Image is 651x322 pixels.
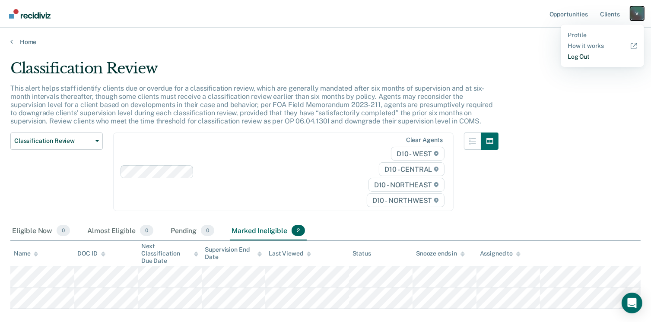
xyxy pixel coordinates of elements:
[78,250,105,257] div: DOC ID
[205,246,262,261] div: Supervision End Date
[568,32,637,39] a: Profile
[9,9,51,19] img: Recidiviz
[86,221,155,240] div: Almost Eligible0
[141,243,198,264] div: Next Classification Due Date
[568,42,637,50] a: How it works
[391,147,445,161] span: D10 - WEST
[57,225,70,236] span: 0
[568,53,637,60] a: Log Out
[269,250,311,257] div: Last Viewed
[352,250,371,257] div: Status
[10,84,493,126] p: This alert helps staff identify clients due or overdue for a classification review, which are gen...
[379,162,445,176] span: D10 - CENTRAL
[14,250,38,257] div: Name
[416,250,465,257] div: Snooze ends in
[10,133,103,150] button: Classification Review
[480,250,521,257] div: Assigned to
[630,6,644,20] button: Profile dropdown button
[622,293,642,313] div: Open Intercom Messenger
[292,225,305,236] span: 2
[10,38,641,46] a: Home
[14,137,92,145] span: Classification Review
[406,136,443,144] div: Clear agents
[169,221,216,240] div: Pending0
[367,193,445,207] span: D10 - NORTHWEST
[230,221,307,240] div: Marked Ineligible2
[630,6,644,20] div: V
[201,225,214,236] span: 0
[10,221,72,240] div: Eligible Now0
[10,60,499,84] div: Classification Review
[368,178,445,192] span: D10 - NORTHEAST
[140,225,153,236] span: 0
